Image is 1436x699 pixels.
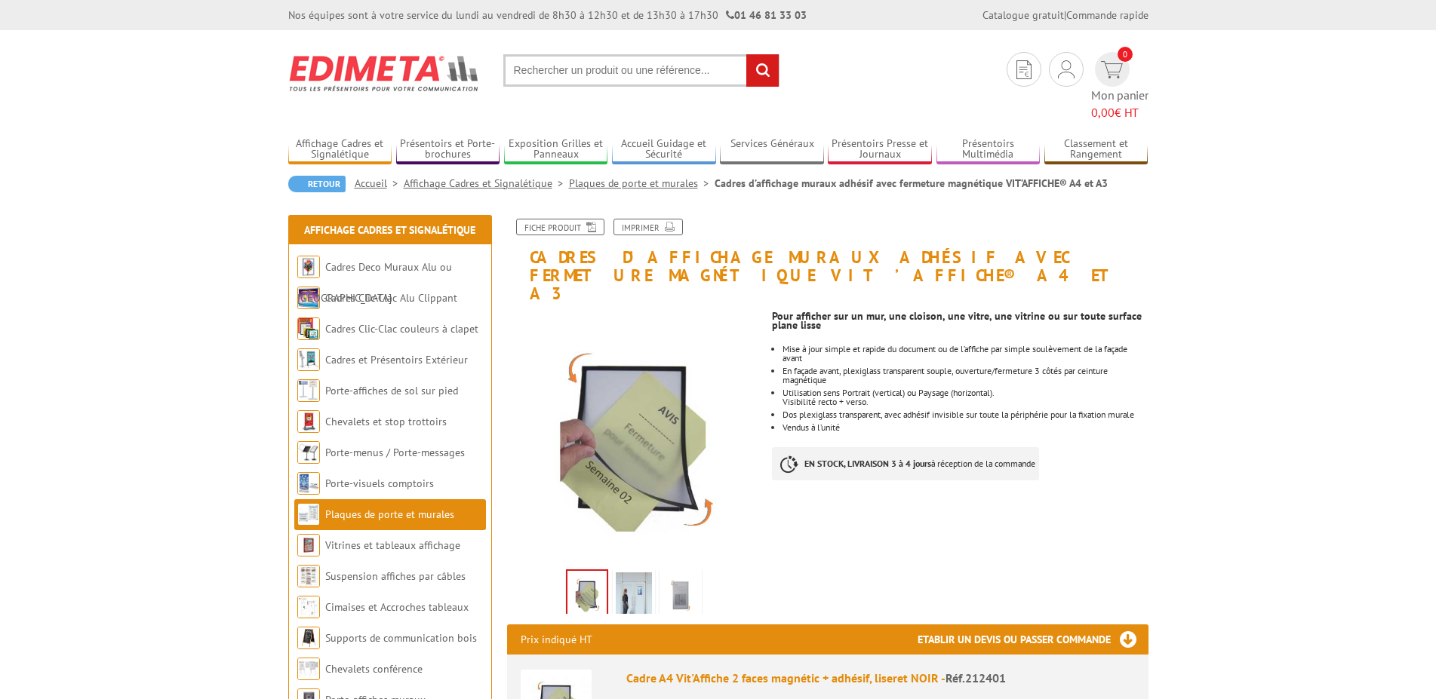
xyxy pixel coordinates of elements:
input: Rechercher un produit ou une référence... [503,54,779,87]
a: Cadres Clic-Clac Alu Clippant [325,291,457,305]
div: Cadre A4 Vit'Affiche 2 faces magnétic + adhésif, liseret NOIR - [626,670,1135,687]
input: rechercher [746,54,779,87]
img: devis rapide [1101,61,1123,78]
li: En façade avant, plexiglass transparent souple, ouverture/fermeture 3 côtés par ceinture magnétique [783,366,1148,385]
a: Suspension affiches par câbles [325,569,466,583]
img: devis rapide [1058,60,1075,78]
h1: Cadres d’affichage muraux adhésif avec fermeture magnétique VIT’AFFICHE® A4 et A3 [496,219,1160,303]
h3: Etablir un devis ou passer commande [918,624,1148,655]
a: Commande rapide [1066,8,1148,22]
span: Réf.212401 [946,670,1006,685]
a: Affichage Cadres et Signalétique [404,176,569,190]
li: Cadres d’affichage muraux adhésif avec fermeture magnétique VIT’AFFICHE® A4 et A3 [715,176,1108,191]
a: Services Généraux [720,137,824,162]
a: Imprimer [613,219,683,235]
div: Pour afficher sur un mur, une cloison, une vitre, une vitrine ou sur toute surface plane lisse [772,311,1148,330]
a: Présentoirs Multimédia [936,137,1041,162]
img: Porte-visuels comptoirs [297,472,320,495]
img: Cadres Deco Muraux Alu ou Bois [297,256,320,278]
li: Vendus à l’unité [783,423,1148,432]
p: Prix indiqué HT [521,624,592,655]
a: Exposition Grilles et Panneaux [504,137,608,162]
a: Présentoirs Presse et Journaux [828,137,932,162]
img: Cadres et Présentoirs Extérieur [297,348,320,371]
img: devis rapide [1016,60,1032,79]
span: 0 [1118,47,1133,62]
a: Cadres Clic-Clac couleurs à clapet [325,322,478,336]
a: Accueil [355,176,404,190]
img: Chevalets et stop trottoirs [297,410,320,433]
img: Porte-menus / Porte-messages [297,441,320,464]
a: Plaques de porte et murales [325,507,454,521]
div: Visibilité recto + verso. [783,397,1148,406]
li: Utilisation sens Portrait (vertical) ou Paysage (horizontal). [783,388,1148,406]
a: Fiche produit [516,219,604,235]
img: porte_visuels_muraux_212401_mise_en_scene.jpg [616,572,652,619]
a: Porte-affiches de sol sur pied [325,384,458,397]
img: Porte-affiches de sol sur pied [297,379,320,402]
a: Cimaises et Accroches tableaux [325,600,469,614]
a: Supports de communication bois [325,631,477,645]
a: Catalogue gratuit [982,8,1064,22]
img: Suspension affiches par câbles [297,565,320,587]
a: Porte-visuels comptoirs [325,477,434,490]
a: Vitrines et tableaux affichage [325,538,460,552]
img: Plaques de porte et murales [297,503,320,526]
a: devis rapide 0 Mon panier 0,00€ HT [1091,52,1148,121]
li: Dos plexiglass transparent, avec adhésif invisible sur toute la périphérie pour la fixation murale [783,410,1148,419]
a: Chevalets et stop trottoirs [325,415,447,428]
img: Cadres Clic-Clac couleurs à clapet [297,317,320,340]
a: Classement et Rangement [1044,137,1148,162]
a: Plaques de porte et murales [569,176,715,190]
div: | [982,8,1148,23]
img: cadre_a4_2_faces_magnetic_adhesif_liseret_noir_212401.jpg [507,310,761,564]
a: Chevalets conférence [325,662,423,676]
li: Mise à jour simple et rapide du document ou de l’affiche par simple soulèvement de la façade avant [783,345,1148,363]
a: Présentoirs et Porte-brochures [396,137,500,162]
img: Vitrines et tableaux affichage [297,534,320,556]
span: € HT [1091,104,1148,121]
a: Retour [288,176,346,192]
div: Nos équipes sont à votre service du lundi au vendredi de 8h30 à 12h30 et de 13h30 à 17h30 [288,8,807,23]
span: Mon panier [1091,87,1148,121]
a: Affichage Cadres et Signalétique [288,137,392,162]
img: Edimeta [288,45,481,101]
a: Accueil Guidage et Sécurité [612,137,716,162]
span: 0,00 [1091,105,1115,120]
a: Porte-menus / Porte-messages [325,446,465,459]
img: cadre_a4_2_faces_magnetic_adhesif_liseret_noir_212401.jpg [567,571,607,618]
strong: 01 46 81 33 03 [726,8,807,22]
a: Affichage Cadres et Signalétique [304,223,475,237]
a: Cadres Deco Muraux Alu ou [GEOGRAPHIC_DATA] [297,260,452,305]
p: à réception de la commande [772,447,1039,480]
img: cadre_a4_2_faces_magnetic_adhesif_liseret_gris_212410-_1_.jpg [663,572,699,619]
strong: EN STOCK, LIVRAISON 3 à 4 jours [804,458,931,469]
a: Cadres et Présentoirs Extérieur [325,353,468,366]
